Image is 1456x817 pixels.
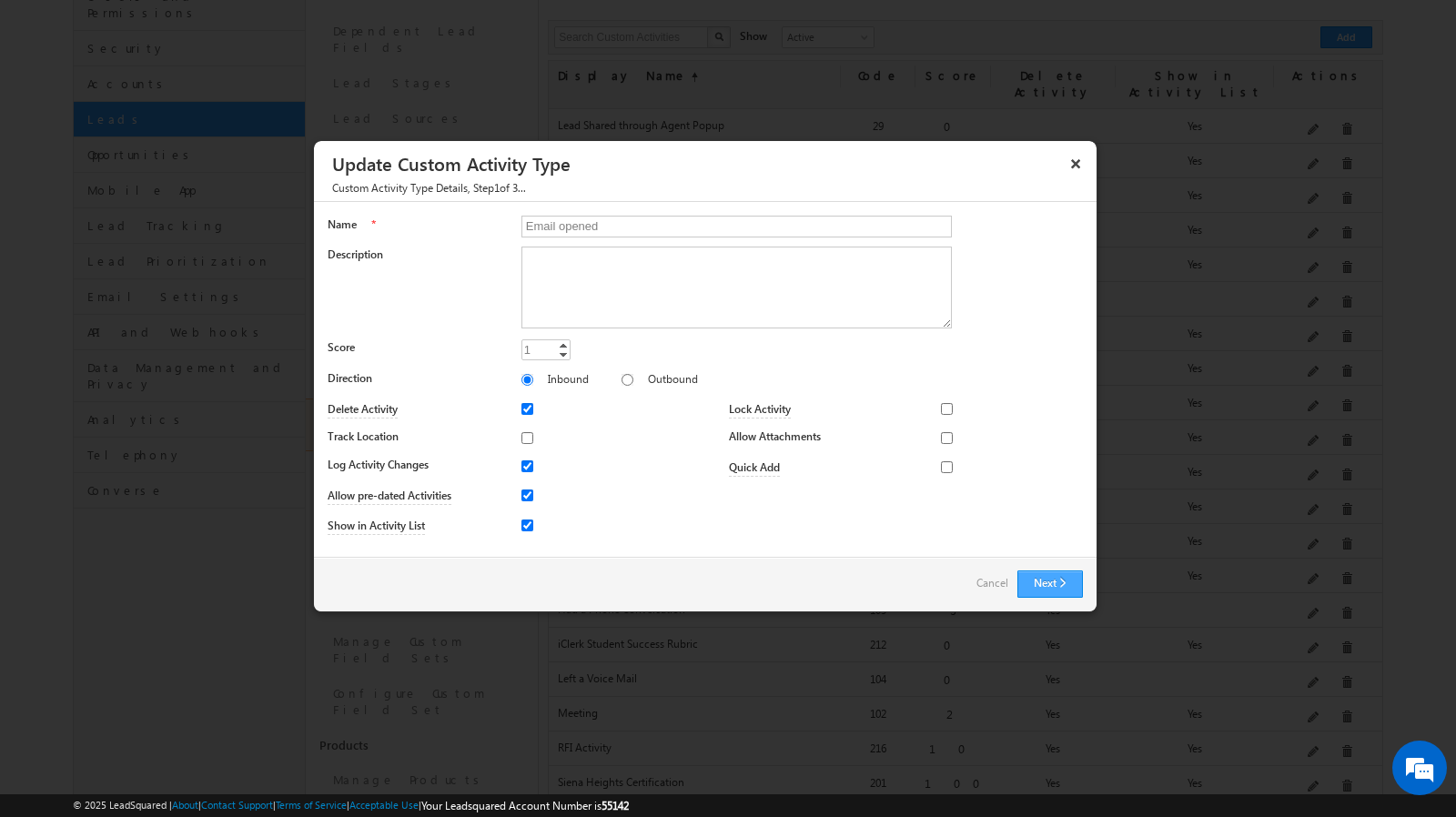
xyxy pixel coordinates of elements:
span: 55142 [602,799,629,812]
label: Outbound [648,372,698,386]
span: Custom Activity Type Details [332,181,468,195]
a: Terms of Service [276,799,347,811]
a: Cancel [976,570,1008,596]
label: Track Location [328,429,511,445]
label: Allow pre-dated Activities [328,488,451,505]
label: Log Activity Changes [328,457,511,473]
button: × [1061,147,1090,179]
button: Next [1017,570,1083,598]
div: 1 [521,339,534,360]
span: 1 [494,181,500,195]
a: Decrement [556,349,571,359]
label: Name [328,217,357,233]
label: Quick Add [729,459,780,477]
span: © 2025 LeadSquared | | | | | [73,797,629,814]
span: Your Leadsquared Account Number is [421,799,629,812]
label: Lock Activity [729,401,791,419]
label: Direction [328,370,502,387]
label: Delete Activity [328,401,398,419]
h3: Update Custom Activity Type [332,147,1090,179]
label: Description [328,247,502,263]
a: Contact Support [201,799,273,811]
label: Score [328,339,502,356]
label: Allow Attachments [729,429,932,445]
label: Show in Activity List [328,518,425,535]
a: Acceptable Use [349,799,419,811]
label: Inbound [548,372,589,386]
span: , Step of 3... [332,181,526,195]
a: Increment [556,340,571,349]
a: About [172,799,198,811]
